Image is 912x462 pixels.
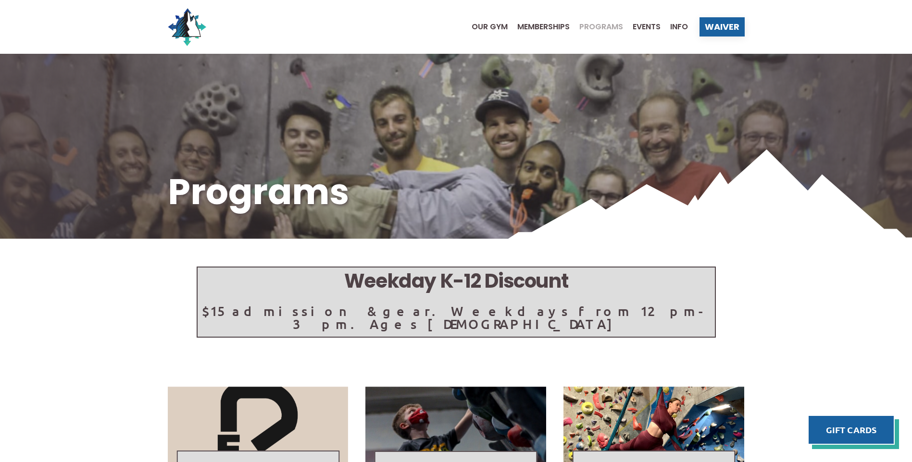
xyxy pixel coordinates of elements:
[670,23,688,31] span: Info
[198,304,715,330] p: $15 admission & gear. Weekdays from 12pm-3pm. Ages [DEMOGRAPHIC_DATA]
[472,23,508,31] span: Our Gym
[508,23,570,31] a: Memberships
[198,267,715,295] h5: Weekday K-12 Discount
[517,23,570,31] span: Memberships
[700,17,745,36] a: Waiver
[661,23,688,31] a: Info
[633,23,661,31] span: Events
[623,23,661,31] a: Events
[570,23,623,31] a: Programs
[168,8,206,46] img: North Wall Logo
[462,23,508,31] a: Our Gym
[705,23,739,31] span: Waiver
[579,23,623,31] span: Programs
